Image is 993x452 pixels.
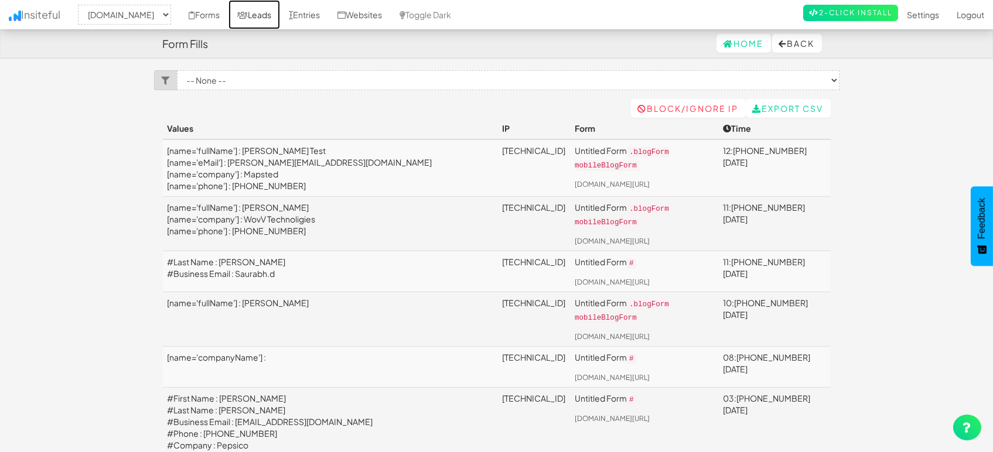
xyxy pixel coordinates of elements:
[971,186,993,266] button: Feedback - Show survey
[502,256,565,267] a: [TECHNICAL_ID]
[502,297,565,308] a: [TECHNICAL_ID]
[502,352,565,362] a: [TECHNICAL_ID]
[575,299,669,323] code: .blogForm mobileBlogForm
[163,139,497,197] td: [name='fullName'] : [PERSON_NAME] Test [name='eMail'] : [PERSON_NAME][EMAIL_ADDRESS][DOMAIN_NAME]...
[977,198,987,239] span: Feedback
[627,354,636,364] code: #
[575,145,714,172] p: Untitled Form
[163,292,497,346] td: [name='fullName'] : [PERSON_NAME]
[575,201,714,228] p: Untitled Form
[502,202,565,213] a: [TECHNICAL_ID]
[502,393,565,403] a: [TECHNICAL_ID]
[575,237,650,245] a: [DOMAIN_NAME][URL]
[575,392,714,406] p: Untitled Form
[497,118,570,139] th: IP
[163,118,497,139] th: Values
[718,346,831,387] td: 08:[PHONE_NUMBER][DATE]
[570,118,718,139] th: Form
[718,292,831,346] td: 10:[PHONE_NUMBER][DATE]
[575,256,714,269] p: Untitled Form
[163,197,497,251] td: [name='fullName'] : [PERSON_NAME] [name='company'] : WovV Technoligies [name='phone'] : [PHONE_NU...
[9,11,21,21] img: icon.png
[718,197,831,251] td: 11:[PHONE_NUMBER][DATE]
[575,204,669,228] code: .blogForm mobileBlogForm
[718,139,831,197] td: 12:[PHONE_NUMBER][DATE]
[502,145,565,156] a: [TECHNICAL_ID]
[575,278,650,286] a: [DOMAIN_NAME][URL]
[575,414,650,423] a: [DOMAIN_NAME][URL]
[718,118,831,139] th: Time
[718,251,831,292] td: 11:[PHONE_NUMBER][DATE]
[575,297,714,324] p: Untitled Form
[627,258,636,269] code: #
[631,99,746,118] a: Block/Ignore IP
[163,346,497,387] td: [name='companyName'] :
[803,5,898,21] a: 2-Click Install
[575,332,650,341] a: [DOMAIN_NAME][URL]
[163,38,209,50] h4: Form Fills
[575,351,714,365] p: Untitled Form
[746,99,831,118] a: Export CSV
[575,147,669,171] code: .blogForm mobileBlogForm
[163,251,497,292] td: #Last Name : [PERSON_NAME] #Business Email : Saurabh.d
[772,34,822,53] button: Back
[575,373,650,382] a: [DOMAIN_NAME][URL]
[627,395,636,405] code: #
[716,34,771,53] a: Home
[575,180,650,189] a: [DOMAIN_NAME][URL]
